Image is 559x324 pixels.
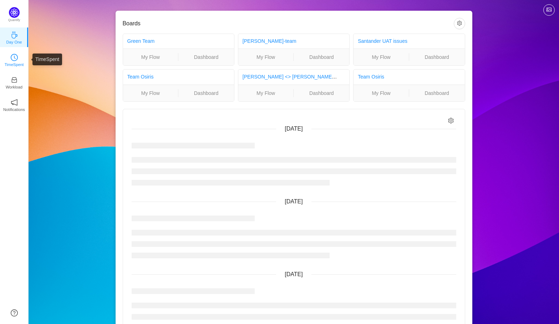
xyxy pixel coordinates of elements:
[11,101,18,108] a: icon: notificationNotifications
[358,74,384,80] a: Team Osiris
[11,76,18,83] i: icon: inbox
[285,271,303,277] span: [DATE]
[294,89,349,97] a: Dashboard
[354,53,409,61] a: My Flow
[11,99,18,106] i: icon: notification
[409,89,465,97] a: Dashboard
[358,38,407,44] a: Santander UAT issues
[11,79,18,86] a: icon: inboxWorkload
[178,89,234,97] a: Dashboard
[285,126,303,132] span: [DATE]
[238,53,294,61] a: My Flow
[123,53,178,61] a: My Flow
[294,53,349,61] a: Dashboard
[127,74,154,80] a: Team Osiris
[123,89,178,97] a: My Flow
[123,20,454,27] h3: Boards
[6,84,22,90] p: Workload
[6,39,22,45] p: Day One
[127,38,155,44] a: Green Team
[11,31,18,39] i: icon: coffee
[9,7,20,18] img: Quantify
[5,61,24,68] p: TimeSpent
[409,53,465,61] a: Dashboard
[243,74,388,80] a: [PERSON_NAME] <> [PERSON_NAME]: FR BU Troubleshooting
[3,106,25,113] p: Notifications
[238,89,294,97] a: My Flow
[11,56,18,63] a: icon: clock-circleTimeSpent
[285,198,303,204] span: [DATE]
[8,18,20,23] p: Quantify
[354,89,409,97] a: My Flow
[178,53,234,61] a: Dashboard
[543,4,555,16] button: icon: picture
[243,38,296,44] a: [PERSON_NAME]-team
[448,118,454,124] i: icon: setting
[11,54,18,61] i: icon: clock-circle
[454,18,465,29] button: icon: setting
[11,309,18,317] a: icon: question-circle
[11,34,18,41] a: icon: coffeeDay One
